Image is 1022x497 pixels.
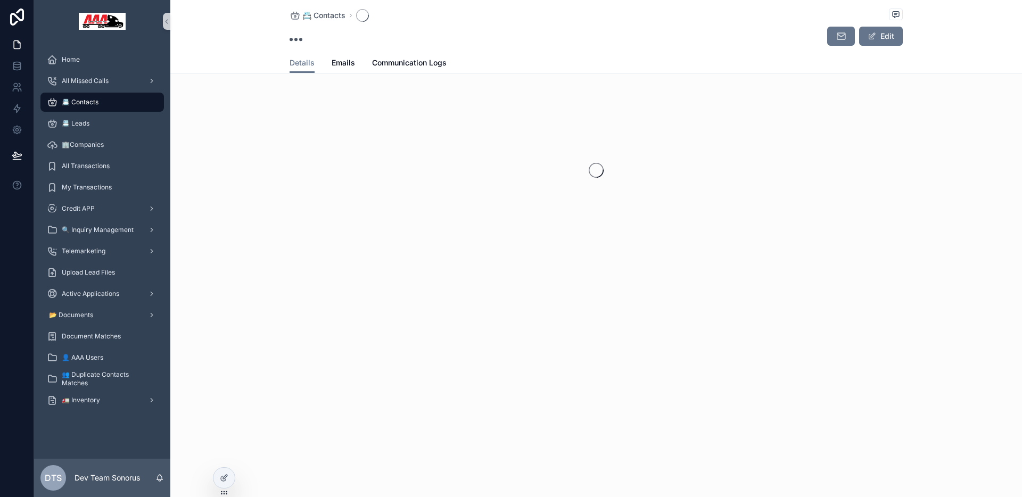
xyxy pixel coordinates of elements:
[40,178,164,197] a: My Transactions
[62,162,110,170] span: All Transactions
[40,50,164,69] a: Home
[40,199,164,218] a: Credit APP
[45,471,62,484] span: DTS
[290,53,315,73] a: Details
[40,327,164,346] a: Document Matches
[290,10,345,21] a: 📇 Contacts
[62,140,104,149] span: 🏢Companies
[62,98,98,106] span: 📇 Contacts
[40,242,164,261] a: Telemarketing
[40,220,164,239] a: 🔍 Inquiry Management
[40,305,164,325] a: 📂 Documents
[34,43,170,424] div: scrollable content
[859,27,903,46] button: Edit
[40,93,164,112] a: 📇 Contacts
[332,57,355,68] span: Emails
[372,53,447,74] a: Communication Logs
[40,263,164,282] a: Upload Lead Files
[302,10,345,21] span: 📇 Contacts
[62,289,119,298] span: Active Applications
[62,204,95,213] span: Credit APP
[62,268,115,277] span: Upload Lead Files
[62,332,121,341] span: Document Matches
[62,226,134,234] span: 🔍 Inquiry Management
[40,348,164,367] a: 👤 AAA Users
[40,369,164,388] a: 👥 Duplicate Contacts Matches
[62,396,100,404] span: 🚛 Inventory
[40,391,164,410] a: 🚛 Inventory
[40,114,164,133] a: 📇 Leads
[40,71,164,90] a: All Missed Calls
[79,13,126,30] img: App logo
[62,353,103,362] span: 👤 AAA Users
[40,156,164,176] a: All Transactions
[290,57,315,68] span: Details
[49,311,93,319] span: 📂 Documents
[372,57,447,68] span: Communication Logs
[75,473,140,483] p: Dev Team Sonorus
[62,55,80,64] span: Home
[62,183,112,192] span: My Transactions
[40,135,164,154] a: 🏢Companies
[332,53,355,74] a: Emails
[62,370,153,387] span: 👥 Duplicate Contacts Matches
[62,119,89,128] span: 📇 Leads
[40,284,164,303] a: Active Applications
[62,77,109,85] span: All Missed Calls
[62,247,105,255] span: Telemarketing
